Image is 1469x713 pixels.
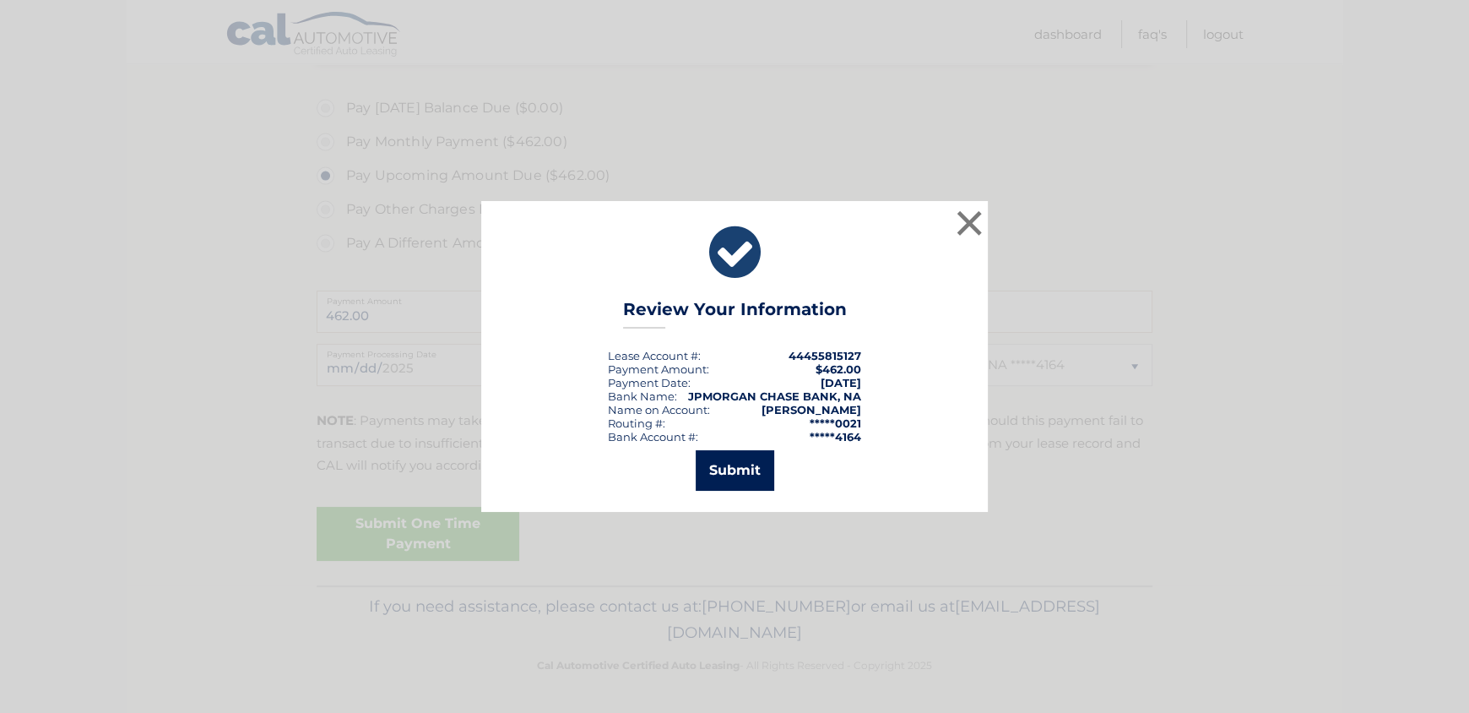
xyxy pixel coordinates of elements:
[608,416,665,430] div: Routing #:
[816,362,861,376] span: $462.00
[608,362,709,376] div: Payment Amount:
[608,389,677,403] div: Bank Name:
[762,403,861,416] strong: [PERSON_NAME]
[789,349,861,362] strong: 44455815127
[688,389,861,403] strong: JPMORGAN CHASE BANK, NA
[952,206,986,240] button: ×
[608,376,688,389] span: Payment Date
[623,299,847,329] h3: Review Your Information
[608,376,691,389] div: :
[608,349,701,362] div: Lease Account #:
[608,403,710,416] div: Name on Account:
[696,450,774,491] button: Submit
[608,430,698,444] div: Bank Account #:
[821,376,861,389] span: [DATE]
